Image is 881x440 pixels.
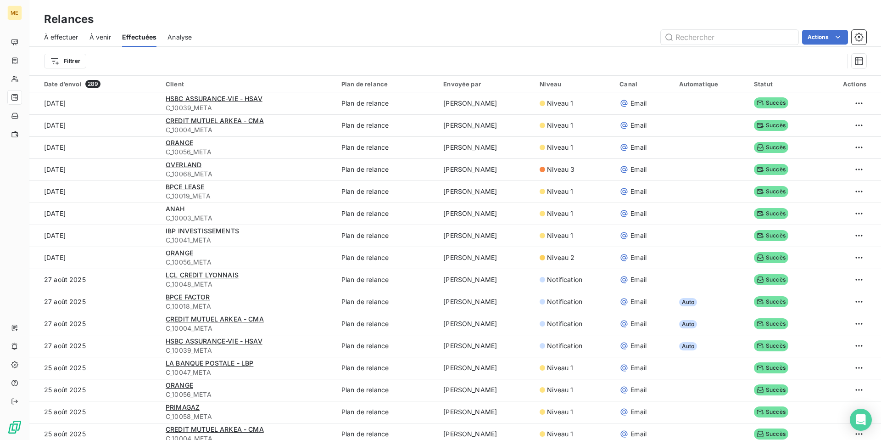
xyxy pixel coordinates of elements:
[336,114,438,136] td: Plan de relance
[336,92,438,114] td: Plan de relance
[540,80,608,88] div: Niveau
[443,80,529,88] div: Envoyée par
[336,401,438,423] td: Plan de relance
[821,80,866,88] div: Actions
[630,341,647,350] span: Email
[166,227,239,235] span: IBP INVESTISSEMENTS
[754,120,788,131] span: Succès
[29,313,160,335] td: 27 août 2025
[336,291,438,313] td: Plan de relance
[630,165,647,174] span: Email
[166,95,262,102] span: HSBC ASSURANCE-VIE - HSAV
[166,169,330,179] span: C_10068_META
[547,407,573,417] span: Niveau 1
[438,335,534,357] td: [PERSON_NAME]
[438,313,534,335] td: [PERSON_NAME]
[166,103,330,113] span: C_10039_META
[438,92,534,114] td: [PERSON_NAME]
[44,33,78,42] span: À effectuer
[166,368,330,377] span: C_10047_META
[630,385,647,395] span: Email
[166,381,193,389] span: ORANGE
[336,269,438,291] td: Plan de relance
[438,158,534,181] td: [PERSON_NAME]
[166,315,264,323] span: CREDIT MUTUEL ARKEA - CMA
[166,117,264,124] span: CREDIT MUTUEL ARKEA - CMA
[630,429,647,439] span: Email
[336,335,438,357] td: Plan de relance
[438,379,534,401] td: [PERSON_NAME]
[336,379,438,401] td: Plan de relance
[754,230,788,241] span: Succès
[29,181,160,203] td: [DATE]
[547,429,573,439] span: Niveau 1
[29,291,160,313] td: 27 août 2025
[630,297,647,306] span: Email
[166,147,330,157] span: C_10056_META
[7,420,22,434] img: Logo LeanPay
[29,203,160,225] td: [DATE]
[802,30,848,45] button: Actions
[336,313,438,335] td: Plan de relance
[547,253,574,262] span: Niveau 2
[547,297,582,306] span: Notification
[85,80,100,88] span: 289
[336,247,438,269] td: Plan de relance
[547,209,573,218] span: Niveau 1
[166,192,330,201] span: C_10019_META
[166,390,330,399] span: C_10056_META
[29,269,160,291] td: 27 août 2025
[29,114,160,136] td: [DATE]
[166,324,330,333] span: C_10004_META
[754,406,788,417] span: Succès
[166,183,205,191] span: BPCE LEASE
[619,80,668,88] div: Canal
[336,357,438,379] td: Plan de relance
[754,80,810,88] div: Statut
[754,340,788,351] span: Succès
[336,225,438,247] td: Plan de relance
[166,139,193,147] span: ORANGE
[630,275,647,284] span: Email
[336,203,438,225] td: Plan de relance
[29,379,160,401] td: 25 août 2025
[754,274,788,285] span: Succès
[438,114,534,136] td: [PERSON_NAME]
[547,143,573,152] span: Niveau 1
[547,275,582,284] span: Notification
[166,412,330,421] span: C_10058_META
[438,291,534,313] td: [PERSON_NAME]
[754,97,788,108] span: Succès
[754,362,788,373] span: Succès
[166,359,253,367] span: LA BANQUE POSTALE - LBP
[754,164,788,175] span: Succès
[29,401,160,423] td: 25 août 2025
[438,247,534,269] td: [PERSON_NAME]
[166,425,264,433] span: CREDIT MUTUEL ARKEA - CMA
[438,136,534,158] td: [PERSON_NAME]
[166,249,193,257] span: ORANGE
[29,158,160,181] td: [DATE]
[547,121,573,130] span: Niveau 1
[547,363,573,372] span: Niveau 1
[630,187,647,196] span: Email
[547,231,573,240] span: Niveau 1
[630,143,647,152] span: Email
[679,320,697,328] span: Auto
[7,6,22,20] div: ME
[166,161,201,169] span: OVERLAND
[29,136,160,158] td: [DATE]
[29,247,160,269] td: [DATE]
[630,209,647,218] span: Email
[336,181,438,203] td: Plan de relance
[166,214,330,223] span: C_10003_META
[122,33,157,42] span: Effectuées
[166,80,184,88] span: Client
[166,293,210,301] span: BPCE FACTOR
[438,203,534,225] td: [PERSON_NAME]
[547,319,582,328] span: Notification
[29,357,160,379] td: 25 août 2025
[438,269,534,291] td: [PERSON_NAME]
[754,429,788,440] span: Succès
[754,142,788,153] span: Succès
